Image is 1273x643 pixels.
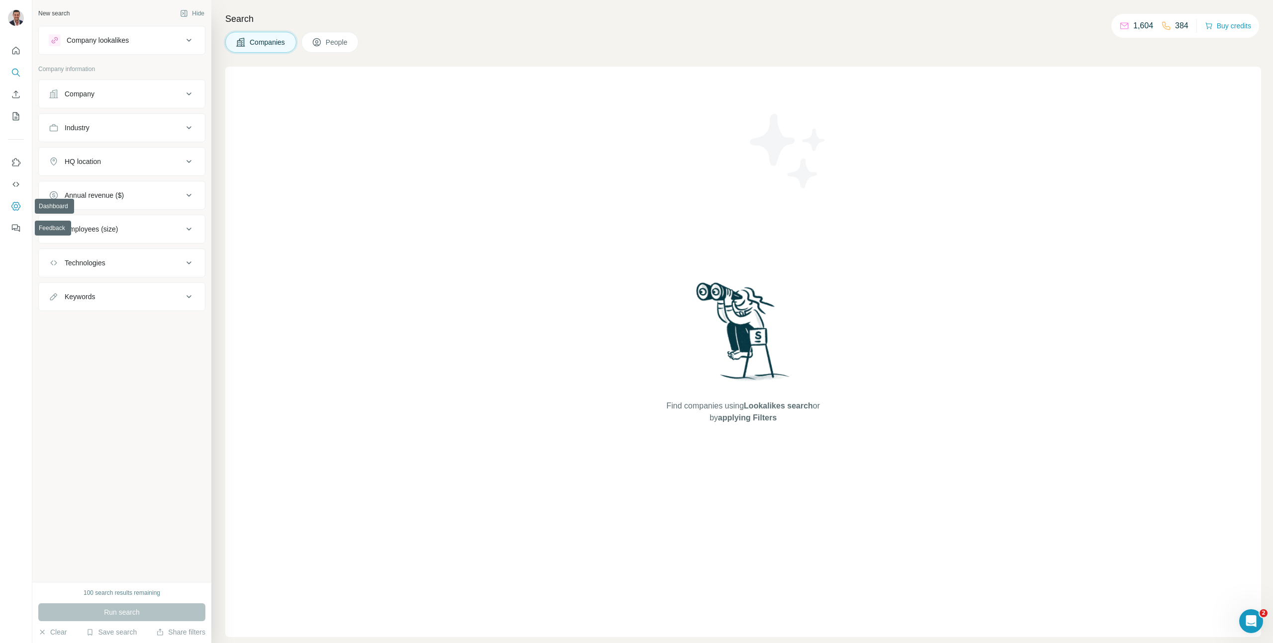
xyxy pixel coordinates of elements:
button: Annual revenue ($) [39,183,205,207]
div: Keywords [65,292,95,302]
button: Use Surfe API [8,175,24,193]
button: Technologies [39,251,205,275]
div: Company [65,89,94,99]
div: Industry [65,123,90,133]
p: Company information [38,65,205,74]
button: Feedback [8,219,24,237]
button: Hide [173,6,211,21]
button: Share filters [156,627,205,637]
p: 1,604 [1133,20,1153,32]
img: Avatar [8,10,24,26]
button: Enrich CSV [8,85,24,103]
span: Lookalikes search [744,402,813,410]
button: Buy credits [1205,19,1251,33]
button: HQ location [39,150,205,173]
button: Quick start [8,42,24,60]
div: Technologies [65,258,105,268]
iframe: Intercom live chat [1239,609,1263,633]
button: My lists [8,107,24,125]
div: Company lookalikes [67,35,129,45]
img: Surfe Illustration - Woman searching with binoculars [692,280,795,391]
button: Search [8,64,24,81]
button: Clear [38,627,67,637]
button: Company [39,82,205,106]
span: applying Filters [718,413,777,422]
button: Company lookalikes [39,28,205,52]
button: Dashboard [8,197,24,215]
button: Keywords [39,285,205,309]
button: Employees (size) [39,217,205,241]
button: Industry [39,116,205,140]
img: Surfe Illustration - Stars [743,106,833,196]
p: 384 [1175,20,1188,32]
button: Save search [86,627,137,637]
span: Find companies using or by [663,400,822,424]
h4: Search [225,12,1261,26]
div: 100 search results remaining [84,588,160,597]
div: HQ location [65,157,101,166]
span: 2 [1260,609,1268,617]
div: Annual revenue ($) [65,190,124,200]
span: People [326,37,349,47]
div: Employees (size) [65,224,118,234]
button: Use Surfe on LinkedIn [8,154,24,171]
span: Companies [250,37,286,47]
div: New search [38,9,70,18]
